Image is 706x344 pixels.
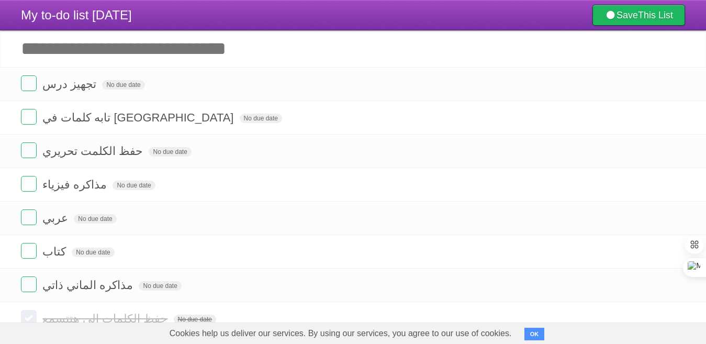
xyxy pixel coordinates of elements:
span: No due date [149,147,191,157]
span: No due date [113,181,155,190]
span: No due date [174,315,216,324]
span: كتاب [42,245,69,258]
label: Done [21,142,37,158]
span: مذاكره الماني ذاتي [42,279,136,292]
label: Done [21,109,37,125]
button: OK [524,328,545,340]
span: حفظ الكلمت تحريري [42,145,145,158]
span: مذاكره فيزياء [42,178,109,191]
span: Cookies help us deliver our services. By using our services, you agree to our use of cookies. [159,323,522,344]
label: Done [21,75,37,91]
span: No due date [74,214,116,224]
b: This List [638,10,673,20]
a: SaveThis List [592,5,685,26]
span: تابه كلمات في [GEOGRAPHIC_DATA] [42,111,236,124]
label: Done [21,276,37,292]
span: No due date [102,80,144,90]
label: Done [21,310,37,326]
label: Done [21,243,37,259]
span: No due date [240,114,282,123]
span: تجهيز درس [42,77,99,91]
span: No due date [72,248,114,257]
label: Done [21,209,37,225]
span: عربي [42,212,71,225]
span: My to-do list [DATE] [21,8,132,22]
label: Done [21,176,37,192]
span: No due date [139,281,181,291]
span: حفظ الكلمات الي هتتسمع [42,312,170,325]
